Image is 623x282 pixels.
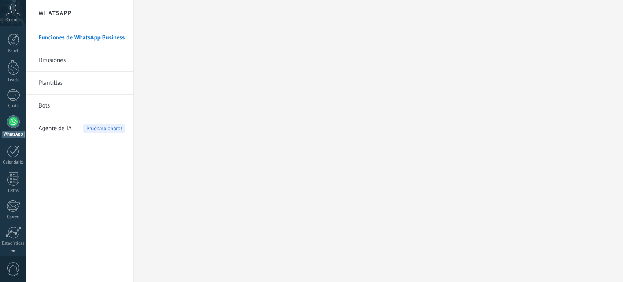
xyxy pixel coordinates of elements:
[39,26,125,49] a: Funciones de WhatsApp Business
[39,117,72,140] span: Agente de IA
[39,49,125,72] a: Difusiones
[26,117,133,140] li: Agente de IA
[2,241,25,246] div: Estadísticas
[2,160,25,165] div: Calendario
[2,48,25,54] div: Panel
[83,124,125,133] span: Pruébalo ahora!
[39,117,125,140] a: Agente de IAPruébalo ahora!
[26,95,133,117] li: Bots
[26,26,133,49] li: Funciones de WhatsApp Business
[2,215,25,220] div: Correo
[2,77,25,83] div: Leads
[6,17,20,23] span: Cuenta
[39,72,125,95] a: Plantillas
[26,72,133,95] li: Plantillas
[2,103,25,109] div: Chats
[2,188,25,194] div: Listas
[2,131,25,138] div: WhatsApp
[26,49,133,72] li: Difusiones
[39,95,125,117] a: Bots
